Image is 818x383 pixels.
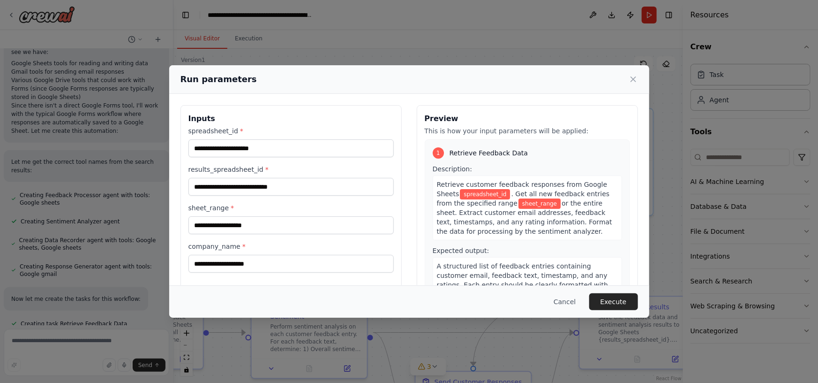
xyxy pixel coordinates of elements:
[433,147,444,159] div: 1
[188,242,394,251] label: company_name
[180,73,257,86] h2: Run parameters
[437,262,608,298] span: A structured list of feedback entries containing customer email, feedback text, timestamp, and an...
[188,126,394,136] label: spreadsheet_id
[437,181,608,198] span: Retrieve customer feedback responses from Google Sheets
[433,165,472,173] span: Description:
[188,203,394,213] label: sheet_range
[450,148,528,158] span: Retrieve Feedback Data
[437,190,610,207] span: . Get all new feedback entries from the specified range
[437,199,612,235] span: or the entire sheet. Extract customer email addresses, feedback text, timestamps, and any rating ...
[188,113,394,124] h3: Inputs
[589,293,638,310] button: Execute
[425,126,630,136] p: This is how your input parameters will be applied:
[460,189,510,199] span: Variable: spreadsheet_id
[425,113,630,124] h3: Preview
[546,293,583,310] button: Cancel
[518,199,561,209] span: Variable: sheet_range
[188,165,394,174] label: results_spreadsheet_id
[433,247,489,254] span: Expected output:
